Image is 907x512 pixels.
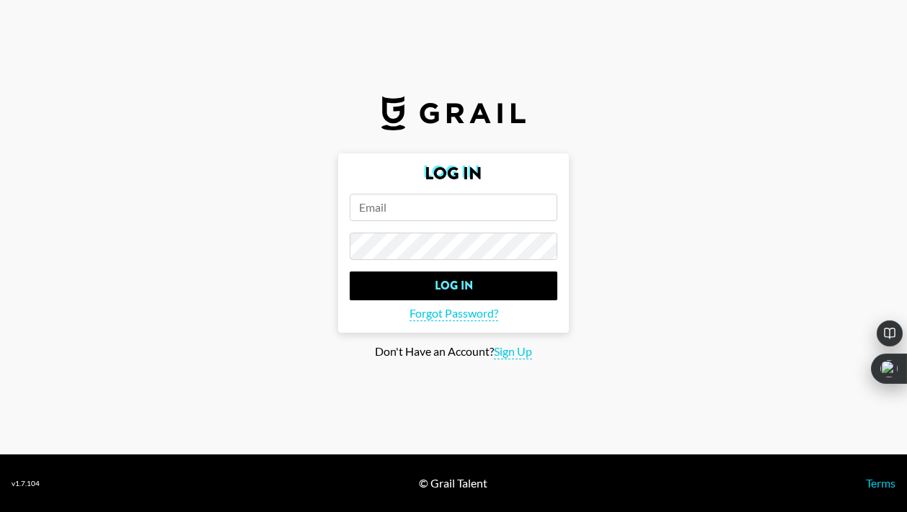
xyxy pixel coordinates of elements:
span: Forgot Password? [410,306,498,321]
input: Log In [350,271,557,300]
div: Don't Have an Account? [12,344,895,359]
h2: Log In [350,165,557,182]
span: Sign Up [494,344,532,359]
div: © Grail Talent [419,476,487,490]
input: Email [350,194,557,221]
a: Terms [866,476,895,490]
div: v 1.7.104 [12,479,40,488]
img: Grail Talent Logo [381,96,526,130]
